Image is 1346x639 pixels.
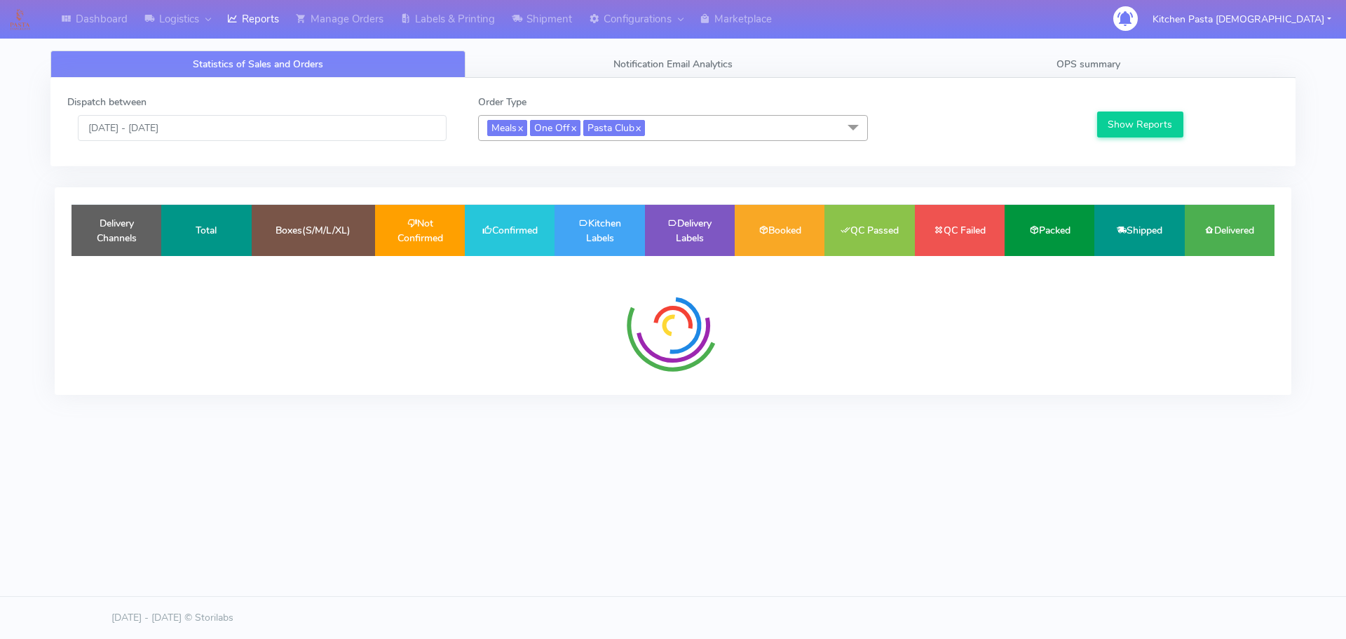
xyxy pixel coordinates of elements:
a: x [517,120,523,135]
td: Delivery Channels [72,205,161,256]
td: Delivered [1185,205,1274,256]
span: OPS summary [1056,58,1120,71]
td: Delivery Labels [645,205,735,256]
span: Pasta Club [583,120,645,136]
label: Order Type [478,95,526,109]
a: x [570,120,576,135]
span: Statistics of Sales and Orders [193,58,323,71]
ul: Tabs [50,51,1296,78]
a: x [634,120,641,135]
td: Boxes(S/M/L/XL) [252,205,375,256]
img: spinner-radial.svg [620,273,726,378]
td: QC Passed [824,205,914,256]
label: Dispatch between [67,95,147,109]
span: Notification Email Analytics [613,58,733,71]
td: Packed [1005,205,1094,256]
td: Not Confirmed [375,205,465,256]
td: Total [161,205,251,256]
td: Kitchen Labels [555,205,644,256]
button: Kitchen Pasta [DEMOGRAPHIC_DATA] [1142,5,1342,34]
span: Meals [487,120,527,136]
td: QC Failed [915,205,1005,256]
td: Shipped [1094,205,1184,256]
input: Pick the Daterange [78,115,447,141]
span: One Off [530,120,580,136]
td: Booked [735,205,824,256]
button: Show Reports [1097,112,1183,137]
td: Confirmed [465,205,555,256]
